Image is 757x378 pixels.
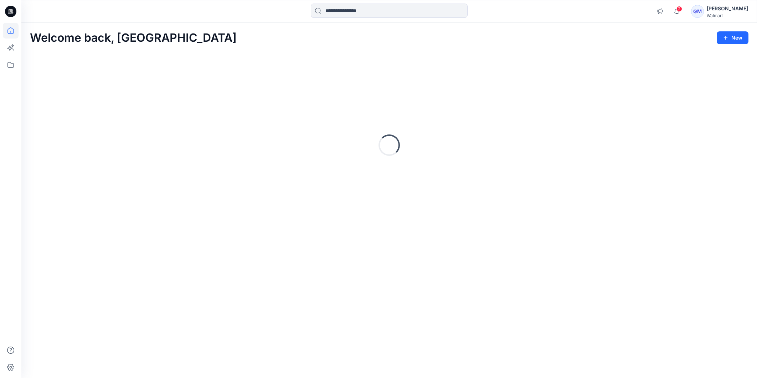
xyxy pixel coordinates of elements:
h2: Welcome back, [GEOGRAPHIC_DATA] [30,31,237,45]
div: GM [691,5,704,18]
button: New [717,31,748,44]
span: 2 [676,6,682,12]
div: Walmart [707,13,748,18]
div: [PERSON_NAME] [707,4,748,13]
